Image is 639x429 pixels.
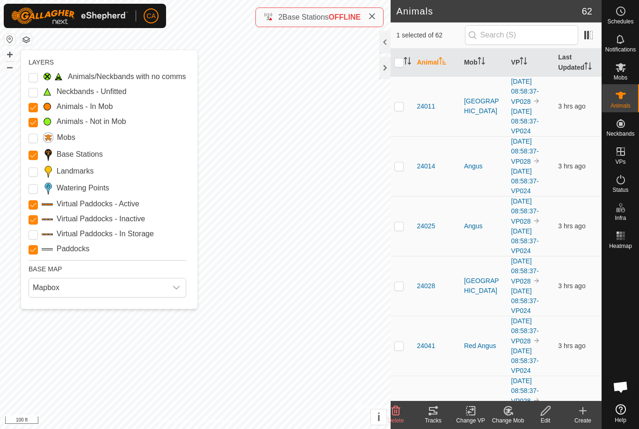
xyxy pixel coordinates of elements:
[396,30,465,40] span: 1 selected of 62
[612,187,628,193] span: Status
[558,162,585,170] span: 2 Oct 2025 at 4:49 pm
[11,7,128,24] img: Gallagher Logo
[465,25,578,45] input: Search (S)
[511,167,539,195] a: [DATE] 08:58:37-VP024
[582,4,592,18] span: 62
[388,417,404,424] span: Delete
[167,278,186,297] div: dropdown trigger
[439,58,446,66] p-sorticon: Activate to sort
[520,58,527,66] p-sorticon: Activate to sort
[464,96,504,116] div: [GEOGRAPHIC_DATA]
[511,257,539,285] a: [DATE] 08:58:37-VP028
[204,417,232,425] a: Contact Us
[558,222,585,230] span: 2 Oct 2025 at 4:50 pm
[29,278,167,297] span: Mapbox
[478,58,485,66] p-sorticon: Activate to sort
[609,243,632,249] span: Heatmap
[511,78,539,105] a: [DATE] 08:58:37-VP028
[511,197,539,225] a: [DATE] 08:58:37-VP028
[4,61,15,73] button: –
[371,409,386,425] button: i
[452,416,489,425] div: Change VP
[533,277,540,284] img: to
[511,377,539,405] a: [DATE] 08:58:37-VP028
[57,86,126,97] label: Neckbands - Unfitted
[460,49,508,77] th: Mob
[511,138,539,165] a: [DATE] 08:58:37-VP028
[606,131,634,137] span: Neckbands
[413,49,460,77] th: Animal
[558,102,585,110] span: 2 Oct 2025 at 4:50 pm
[417,281,435,291] span: 24028
[511,287,539,314] a: [DATE] 08:58:37-VP024
[527,416,564,425] div: Edit
[396,6,582,17] h2: Animals
[602,400,639,427] a: Help
[417,341,435,351] span: 24041
[607,19,633,24] span: Schedules
[417,401,435,411] span: 24048
[464,401,504,411] div: Angus
[614,75,627,80] span: Mobs
[417,161,435,171] span: 24014
[610,103,631,109] span: Animals
[508,49,555,77] th: VP
[607,373,635,401] div: Open chat
[605,47,636,52] span: Notifications
[464,276,504,296] div: [GEOGRAPHIC_DATA]
[511,317,539,345] a: [DATE] 08:58:37-VP028
[4,34,15,45] button: Reset Map
[533,397,540,404] img: to
[511,227,539,254] a: [DATE] 08:58:37-VP024
[533,217,540,225] img: to
[57,228,154,240] label: Virtual Paddocks - In Storage
[417,102,435,111] span: 24011
[57,213,145,225] label: Virtual Paddocks - Inactive
[511,347,539,374] a: [DATE] 08:58:37-VP024
[558,342,585,349] span: 2 Oct 2025 at 4:43 pm
[146,11,155,21] span: CA
[417,221,435,231] span: 24025
[283,13,329,21] span: Base Stations
[57,243,89,254] label: Paddocks
[615,417,626,423] span: Help
[278,13,283,21] span: 2
[414,416,452,425] div: Tracks
[558,282,585,290] span: 2 Oct 2025 at 4:42 pm
[377,411,380,423] span: i
[57,132,75,143] label: Mobs
[21,34,32,45] button: Map Layers
[29,58,186,67] div: LAYERS
[464,341,504,351] div: Red Angus
[511,108,539,135] a: [DATE] 08:58:37-VP024
[404,58,411,66] p-sorticon: Activate to sort
[68,71,186,82] label: Animals/Neckbands with no comms
[464,161,504,171] div: Angus
[57,198,139,210] label: Virtual Paddocks - Active
[533,337,540,344] img: to
[615,215,626,221] span: Infra
[584,64,592,71] p-sorticon: Activate to sort
[615,159,625,165] span: VPs
[57,182,109,194] label: Watering Points
[57,149,103,160] label: Base Stations
[29,260,186,274] div: BASE MAP
[464,221,504,231] div: Angus
[329,13,361,21] span: OFFLINE
[57,101,113,112] label: Animals - In Mob
[57,166,94,177] label: Landmarks
[4,49,15,60] button: +
[159,417,194,425] a: Privacy Policy
[533,97,540,105] img: to
[564,416,602,425] div: Create
[533,157,540,165] img: to
[489,416,527,425] div: Change Mob
[554,49,602,77] th: Last Updated
[57,116,126,127] label: Animals - Not in Mob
